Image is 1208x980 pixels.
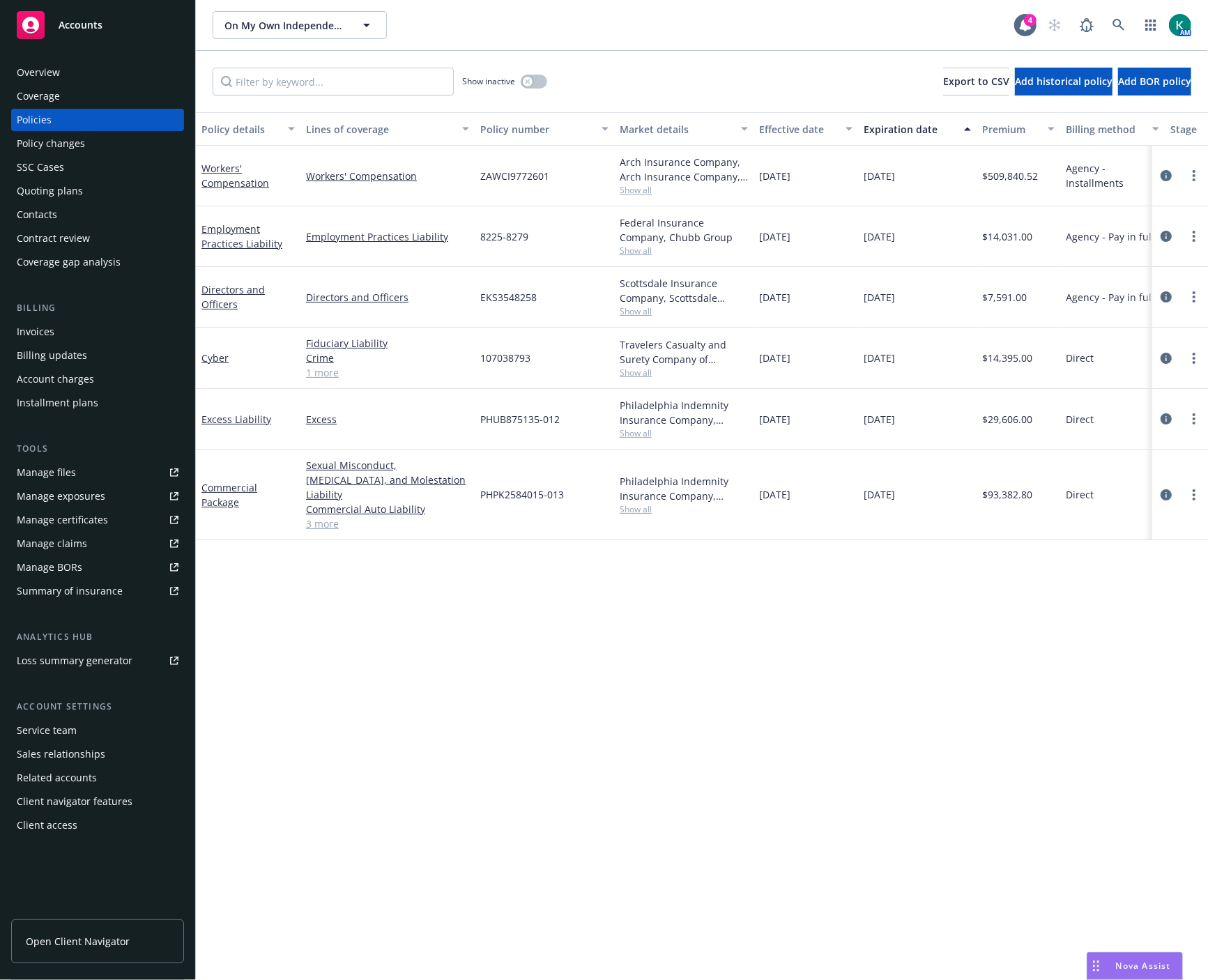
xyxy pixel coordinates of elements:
button: Add historical policy [1015,68,1113,95]
a: Manage BORs [11,556,184,579]
span: Nova Assist [1116,960,1171,972]
a: Summary of insurance [11,580,184,602]
div: Quoting plans [17,180,83,202]
div: Installment plans [17,392,98,414]
a: circleInformation [1158,350,1175,367]
img: photo [1169,14,1191,36]
button: Market details [614,112,754,146]
a: Installment plans [11,392,184,414]
div: Scottsdale Insurance Company, Scottsdale Insurance Company (Nationwide), RT Specialty Insurance S... [620,276,748,305]
a: Billing updates [11,344,184,367]
span: Add BOR policy [1118,75,1191,88]
div: Service team [17,719,77,742]
div: Travelers Casualty and Surety Company of America, Travelers Insurance [620,337,748,367]
div: SSC Cases [17,156,64,178]
div: Market details [620,122,733,137]
a: Sales relationships [11,743,184,765]
div: Policy number [480,122,593,137]
span: Direct [1066,351,1094,365]
span: 107038793 [480,351,530,365]
span: Agency - Pay in full [1066,229,1154,244]
div: Coverage [17,85,60,107]
span: [DATE] [864,412,895,427]
a: Workers' Compensation [201,162,269,190]
button: Add BOR policy [1118,68,1191,95]
button: Nova Assist [1087,952,1183,980]
span: Accounts [59,20,102,31]
a: more [1186,350,1202,367]
div: Analytics hub [11,630,184,644]
span: Show all [620,305,748,317]
a: more [1186,167,1202,184]
span: [DATE] [759,229,790,244]
div: Coverage gap analysis [17,251,121,273]
div: Federal Insurance Company, Chubb Group [620,215,748,245]
div: Drag to move [1087,953,1105,979]
span: [DATE] [759,290,790,305]
span: [DATE] [759,169,790,183]
a: Client access [11,814,184,836]
div: Policy details [201,122,280,137]
div: Premium [982,122,1039,137]
div: Invoices [17,321,54,343]
div: Summary of insurance [17,580,123,602]
div: Billing updates [17,344,87,367]
a: circleInformation [1158,411,1175,427]
a: Invoices [11,321,184,343]
button: Policy details [196,112,300,146]
a: Fiduciary Liability [306,336,469,351]
span: $93,382.80 [982,487,1032,502]
span: $14,395.00 [982,351,1032,365]
a: Manage exposures [11,485,184,507]
div: Manage claims [17,533,87,555]
span: [DATE] [759,487,790,502]
span: PHPK2584015-013 [480,487,564,502]
a: Quoting plans [11,180,184,202]
a: Excess [306,412,469,427]
a: 3 more [306,516,469,531]
button: Policy number [475,112,614,146]
span: On My Own Independent Living Services, Inc. [224,18,345,33]
div: Policy changes [17,132,85,155]
span: Show all [620,367,748,378]
span: Direct [1066,412,1094,427]
a: Crime [306,351,469,365]
span: Direct [1066,487,1094,502]
span: Show all [620,245,748,257]
button: Billing method [1060,112,1165,146]
div: Manage exposures [17,485,105,507]
a: Directors and Officers [201,283,265,311]
a: Manage claims [11,533,184,555]
div: Overview [17,61,60,84]
div: Manage BORs [17,556,82,579]
span: [DATE] [864,351,895,365]
div: Expiration date [864,122,956,137]
a: Contacts [11,204,184,226]
a: Policies [11,109,184,131]
a: more [1186,487,1202,503]
div: Client navigator features [17,790,132,813]
a: Excess Liability [201,413,271,426]
button: Export to CSV [943,68,1009,95]
button: Premium [977,112,1060,146]
span: $509,840.52 [982,169,1038,183]
div: Contract review [17,227,90,250]
div: Philadelphia Indemnity Insurance Company, [GEOGRAPHIC_DATA] Insurance Companies [620,474,748,503]
a: Cyber [201,351,229,365]
a: circleInformation [1158,487,1175,503]
a: SSC Cases [11,156,184,178]
span: Show all [620,503,748,515]
span: ZAWCI9772601 [480,169,549,183]
button: Expiration date [858,112,977,146]
span: Show all [620,427,748,439]
div: Sales relationships [17,743,105,765]
a: Sexual Misconduct, [MEDICAL_DATA], and Molestation Liability [306,458,469,502]
div: 4 [1024,14,1037,26]
span: Export to CSV [943,75,1009,88]
div: Manage certificates [17,509,108,531]
div: Billing method [1066,122,1144,137]
a: Contract review [11,227,184,250]
a: Service team [11,719,184,742]
span: [DATE] [864,169,895,183]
